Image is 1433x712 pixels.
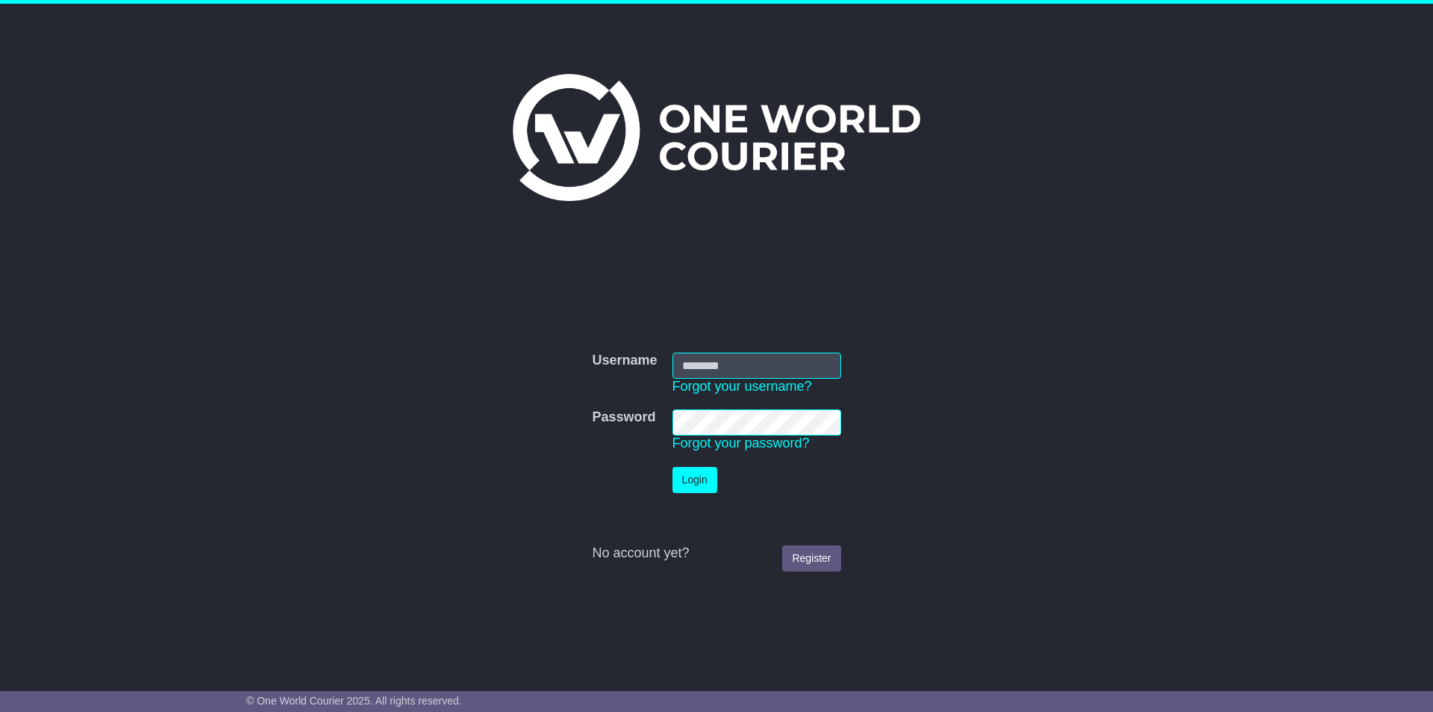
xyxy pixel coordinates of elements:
label: Username [592,353,657,369]
span: © One World Courier 2025. All rights reserved. [246,695,462,707]
label: Password [592,409,655,426]
button: Login [672,467,717,493]
a: Forgot your username? [672,379,812,394]
img: One World [513,74,920,201]
div: No account yet? [592,545,840,562]
a: Forgot your password? [672,436,810,451]
a: Register [782,545,840,572]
